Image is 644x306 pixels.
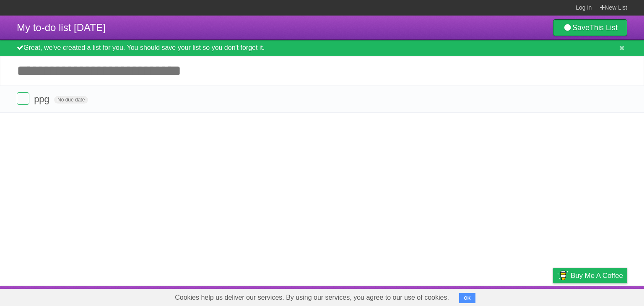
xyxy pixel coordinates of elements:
b: This List [589,23,618,32]
a: Suggest a feature [574,288,627,304]
span: No due date [54,96,88,104]
button: OK [459,293,475,303]
span: Buy me a coffee [571,268,623,283]
label: Done [17,92,29,105]
span: My to-do list [DATE] [17,22,106,33]
a: About [441,288,459,304]
a: Terms [514,288,532,304]
a: Privacy [542,288,564,304]
a: SaveThis List [553,19,627,36]
span: ppg [34,94,52,104]
a: Buy me a coffee [553,268,627,283]
a: Developers [469,288,503,304]
img: Buy me a coffee [557,268,569,283]
span: Cookies help us deliver our services. By using our services, you agree to our use of cookies. [166,289,457,306]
